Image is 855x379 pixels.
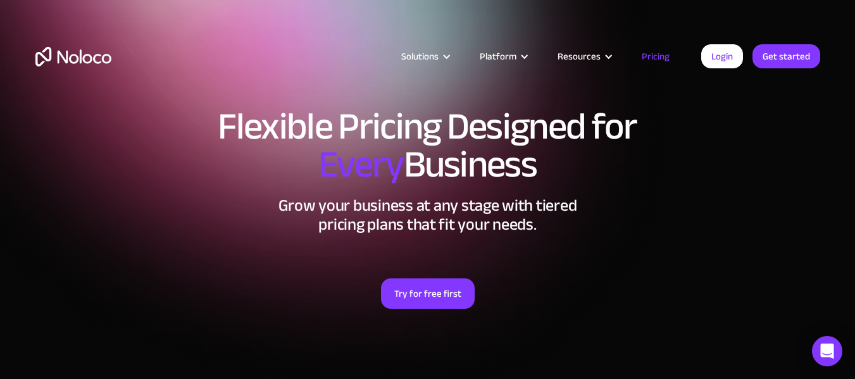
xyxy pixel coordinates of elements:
div: Solutions [401,48,439,65]
span: Every [318,129,404,200]
div: Resources [542,48,626,65]
div: Platform [480,48,516,65]
div: Resources [558,48,601,65]
div: Open Intercom Messenger [812,336,842,366]
a: Pricing [626,48,685,65]
div: Solutions [385,48,464,65]
h2: Grow your business at any stage with tiered pricing plans that fit your needs. [35,196,820,234]
a: Try for free first [381,278,475,309]
a: Get started [752,44,820,68]
div: Platform [464,48,542,65]
a: Login [701,44,743,68]
h1: Flexible Pricing Designed for Business [35,108,820,183]
a: home [35,47,111,66]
